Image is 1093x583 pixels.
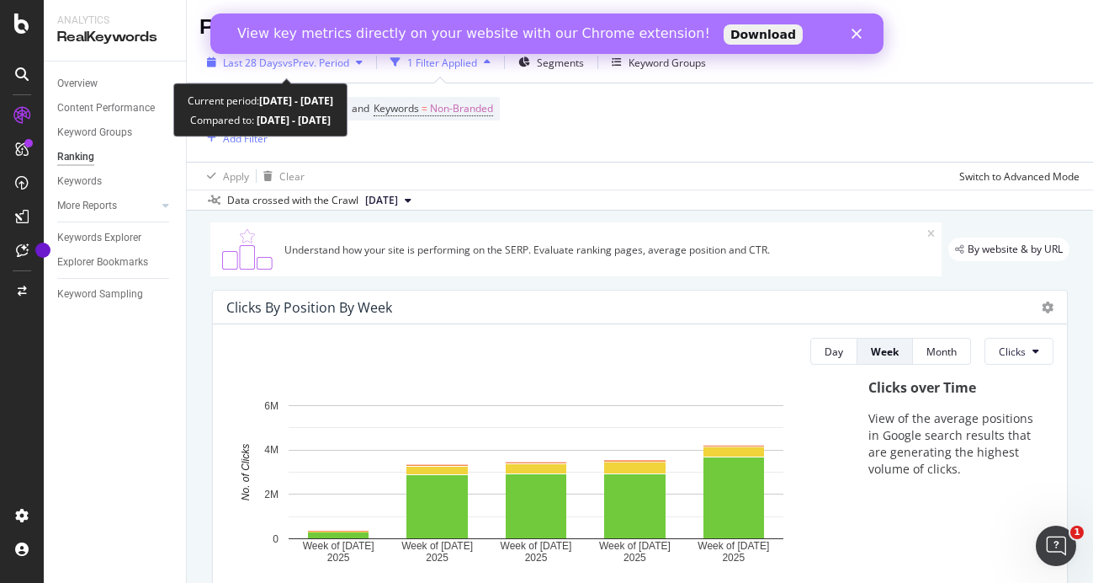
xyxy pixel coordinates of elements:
[401,541,473,553] text: Week of [DATE]
[1070,526,1084,539] span: 1
[284,243,927,257] div: Understand how your site is performing on the SERP. Evaluate ranking pages, average position and ...
[57,286,143,303] div: Keyword Sampling
[952,163,1080,190] button: Switch to Advanced Mode
[264,445,279,457] text: 4M
[525,553,548,564] text: 2025
[407,56,477,70] div: 1 Filter Applied
[223,56,283,70] span: Last 28 Days
[512,49,591,76] button: Segments
[57,197,117,215] div: More Reports
[190,110,331,130] div: Compared to:
[57,99,155,117] div: Content Performance
[968,244,1063,254] span: By website & by URL
[35,243,50,258] div: Tooltip anchor
[352,101,369,115] span: and
[57,254,148,271] div: Explorer Bookmarks
[57,254,174,271] a: Explorer Bookmarks
[959,169,1080,184] div: Switch to Advanced Mode
[57,148,174,166] a: Ranking
[374,101,419,115] span: Keywords
[426,553,448,564] text: 2025
[57,75,98,93] div: Overview
[868,410,1037,478] p: View of the average positions in Google search results that are generating the highest volume of ...
[254,113,331,127] b: [DATE] - [DATE]
[57,229,141,247] div: Keywords Explorer
[57,173,174,190] a: Keywords
[200,49,369,76] button: Last 28 DaysvsPrev. Period
[279,169,305,184] div: Clear
[501,541,572,553] text: Week of [DATE]
[599,541,671,553] text: Week of [DATE]
[430,97,493,120] span: Non-Branded
[365,193,398,208] span: 2025 Aug. 28th
[226,397,845,564] svg: A chart.
[223,131,268,146] div: Add Filter
[226,299,392,316] div: Clicks By Position By Week
[384,49,497,76] button: 1 Filter Applied
[303,541,374,553] text: Week of [DATE]
[57,173,102,190] div: Keywords
[57,229,174,247] a: Keywords Explorer
[200,13,283,42] div: Ranking
[698,541,769,553] text: Week of [DATE]
[984,338,1053,365] button: Clicks
[537,56,584,70] span: Segments
[948,238,1069,261] div: legacy label
[57,286,174,303] a: Keyword Sampling
[871,345,899,359] div: Week
[57,13,172,28] div: Analytics
[283,56,349,70] span: vs Prev. Period
[327,553,350,564] text: 2025
[188,91,333,110] div: Current period:
[227,193,358,208] div: Data crossed with the Crawl
[200,128,268,148] button: Add Filter
[257,163,305,190] button: Clear
[913,338,971,365] button: Month
[422,101,427,115] span: =
[210,13,883,54] iframe: Intercom live chat banner
[629,56,706,70] div: Keyword Groups
[240,444,252,500] text: No. of Clicks
[926,345,957,359] div: Month
[57,99,174,117] a: Content Performance
[825,345,843,359] div: Day
[57,124,174,142] a: Keyword Groups
[57,28,172,47] div: RealKeywords
[200,163,249,190] button: Apply
[264,489,279,500] text: 2M
[999,345,1026,359] span: Clicks
[264,400,279,412] text: 6M
[605,49,713,76] button: Keyword Groups
[223,169,249,184] div: Apply
[259,94,333,108] b: [DATE] - [DATE]
[57,197,157,215] a: More Reports
[57,75,174,93] a: Overview
[722,553,745,564] text: 2025
[57,148,94,166] div: Ranking
[217,229,278,270] img: C0S+odjvPe+dCwPhcw0W2jU4KOcefU0IcxbkVEfgJ6Ft4vBgsVVQAAAABJRU5ErkJggg==
[1036,526,1076,566] iframe: Intercom live chat
[57,124,132,142] div: Keyword Groups
[641,15,658,25] div: Close
[358,190,418,211] button: [DATE]
[857,338,913,365] button: Week
[623,553,646,564] text: 2025
[273,533,279,545] text: 0
[810,338,857,365] button: Day
[868,378,1037,398] div: Clicks over Time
